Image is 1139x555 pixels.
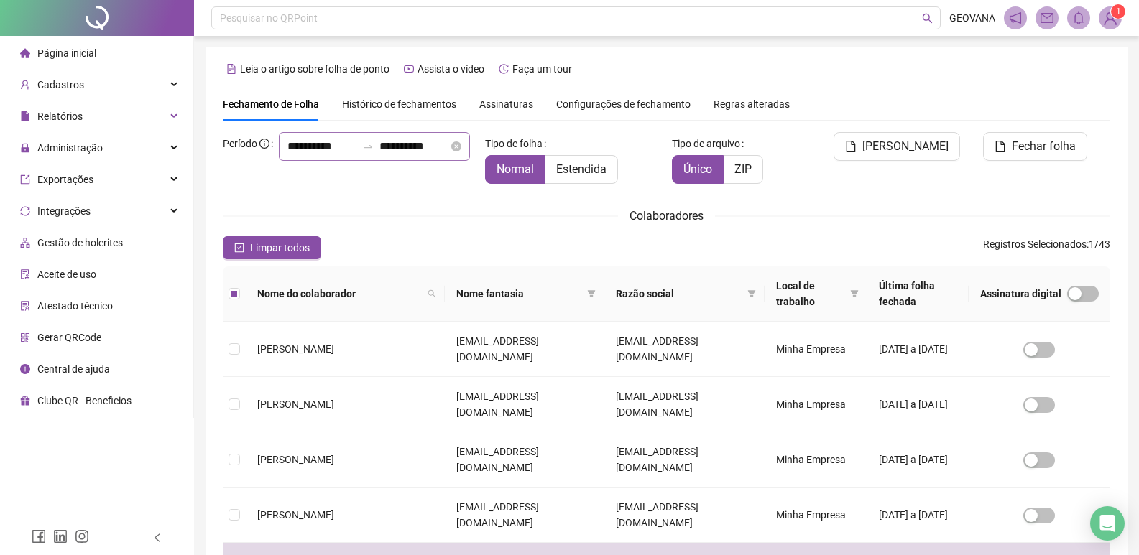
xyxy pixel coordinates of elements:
[152,533,162,543] span: left
[587,289,596,298] span: filter
[744,283,759,304] span: filter
[499,64,509,74] span: history
[747,289,756,298] span: filter
[616,286,742,302] span: Razão social
[425,283,439,304] span: search
[445,322,605,377] td: [EMAIL_ADDRESS][DOMAIN_NAME]
[20,48,30,58] span: home
[20,238,30,248] span: apartment
[1009,11,1022,24] span: notification
[223,138,257,149] span: Período
[1041,11,1053,24] span: mail
[776,278,844,309] span: Local de trabalho
[867,322,969,377] td: [DATE] a [DATE]
[53,529,68,544] span: linkedin
[1072,11,1085,24] span: bell
[445,488,605,543] td: [EMAIL_ADDRESS][DOMAIN_NAME]
[683,162,712,176] span: Único
[672,136,740,151] span: Tipo de arquivo
[259,139,269,149] span: info-circle
[362,141,374,152] span: swap-right
[257,509,334,521] span: [PERSON_NAME]
[867,432,969,488] td: [DATE] a [DATE]
[20,332,30,342] span: qrcode
[630,209,704,223] span: Colaboradores
[37,395,132,406] span: Clube QR - Beneficios
[37,332,101,343] span: Gerar QRCode
[867,377,969,432] td: [DATE] a [DATE]
[240,63,389,75] span: Leia o artigo sobre folha de ponto
[37,269,96,280] span: Aceite de uso
[257,454,334,465] span: [PERSON_NAME]
[1116,6,1121,17] span: 1
[456,286,582,302] span: Nome fantasia
[37,300,113,312] span: Atestado técnico
[1090,506,1125,541] div: Open Intercom Messenger
[847,275,862,312] span: filter
[765,377,867,432] td: Minha Empresa
[404,64,414,74] span: youtube
[223,236,321,259] button: Limpar todos
[479,99,533,109] span: Assinaturas
[37,363,110,375] span: Central de ajuda
[949,10,995,26] span: GEOVANA
[556,162,607,176] span: Estendida
[418,63,484,75] span: Assista o vídeo
[451,141,461,151] span: close-circle
[20,396,30,406] span: gift
[20,111,30,121] span: file
[867,266,969,322] th: Última folha fechada
[995,141,1006,152] span: file
[867,488,969,543] td: [DATE] a [DATE]
[1012,138,1076,155] span: Fechar folha
[604,488,765,543] td: [EMAIL_ADDRESS][DOMAIN_NAME]
[20,269,30,279] span: audit
[445,377,605,432] td: [EMAIL_ADDRESS][DOMAIN_NAME]
[75,529,89,544] span: instagram
[765,322,867,377] td: Minha Empresa
[37,205,91,217] span: Integrações
[604,432,765,488] td: [EMAIL_ADDRESS][DOMAIN_NAME]
[714,99,790,109] span: Regras alteradas
[234,243,244,253] span: check-square
[850,289,859,298] span: filter
[584,283,599,304] span: filter
[1111,4,1125,19] sup: Atualize o seu contato no menu Meus Dados
[20,80,30,90] span: user-add
[765,432,867,488] td: Minha Empresa
[1099,7,1121,29] img: 93960
[862,138,949,155] span: [PERSON_NAME]
[20,174,30,185] span: export
[734,162,752,176] span: ZIP
[845,141,857,152] span: file
[922,13,933,24] span: search
[428,289,436,298] span: search
[37,47,96,59] span: Página inicial
[604,377,765,432] td: [EMAIL_ADDRESS][DOMAIN_NAME]
[445,432,605,488] td: [EMAIL_ADDRESS][DOMAIN_NAME]
[983,132,1087,161] button: Fechar folha
[37,174,93,185] span: Exportações
[20,301,30,311] span: solution
[765,488,867,543] td: Minha Empresa
[20,143,30,153] span: lock
[512,63,572,75] span: Faça um tour
[604,322,765,377] td: [EMAIL_ADDRESS][DOMAIN_NAME]
[983,236,1110,259] span: : 1 / 43
[226,64,236,74] span: file-text
[37,111,83,122] span: Relatórios
[32,529,46,544] span: facebook
[834,132,960,161] button: [PERSON_NAME]
[37,237,123,248] span: Gestão de holerites
[37,79,84,90] span: Cadastros
[257,286,422,302] span: Nome do colaborador
[342,98,456,110] span: Histórico de fechamentos
[223,98,319,110] span: Fechamento de Folha
[20,364,30,374] span: info-circle
[485,136,543,151] span: Tipo de folha
[257,343,334,355] span: [PERSON_NAME]
[362,141,374,152] span: to
[980,286,1061,302] span: Assinatura digital
[37,142,103,154] span: Administração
